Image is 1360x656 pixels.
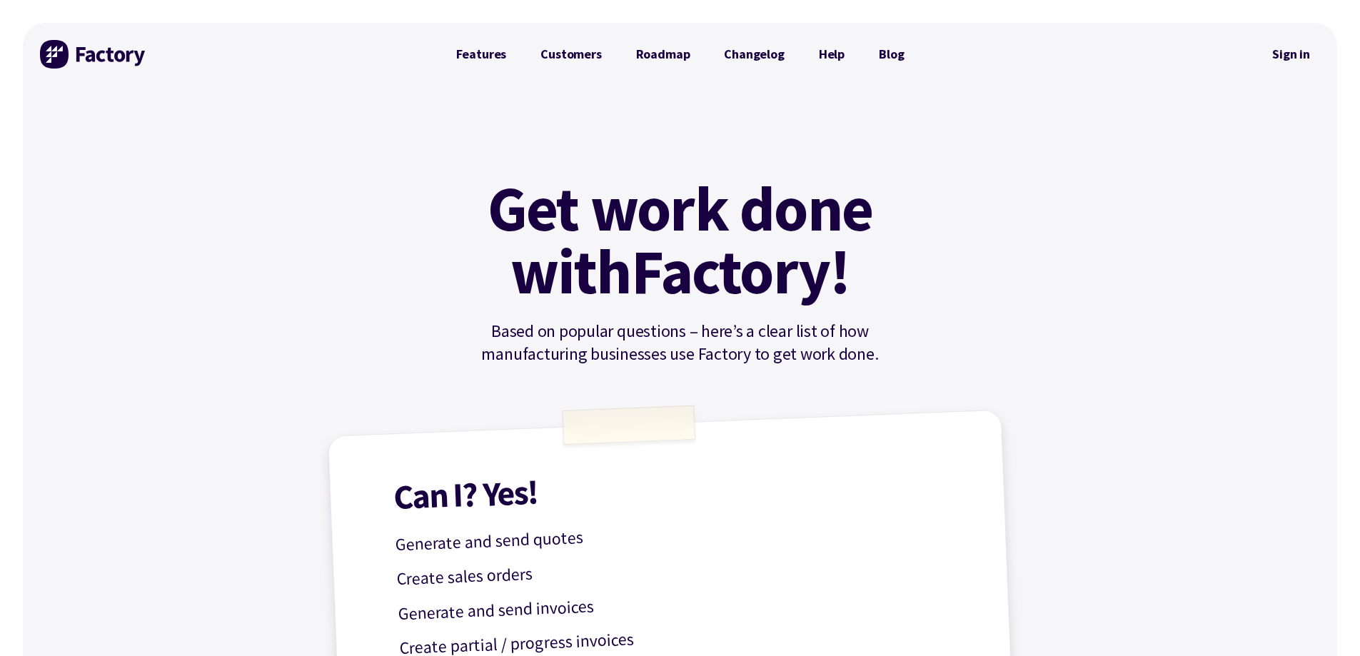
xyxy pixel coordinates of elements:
[396,543,967,593] p: Create sales orders
[466,177,895,303] h1: Get work done with
[395,509,965,559] p: Generate and send quotes
[802,40,862,69] a: Help
[707,40,801,69] a: Changelog
[439,320,922,365] p: Based on popular questions – here’s a clear list of how manufacturing businesses use Factory to g...
[393,458,963,514] h1: Can I? Yes!
[439,40,524,69] a: Features
[862,40,921,69] a: Blog
[1262,38,1320,71] nav: Secondary Navigation
[631,240,850,303] mark: Factory!
[40,40,147,69] img: Factory
[619,40,707,69] a: Roadmap
[523,40,618,69] a: Customers
[398,578,968,628] p: Generate and send invoices
[1262,38,1320,71] a: Sign in
[439,40,922,69] nav: Primary Navigation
